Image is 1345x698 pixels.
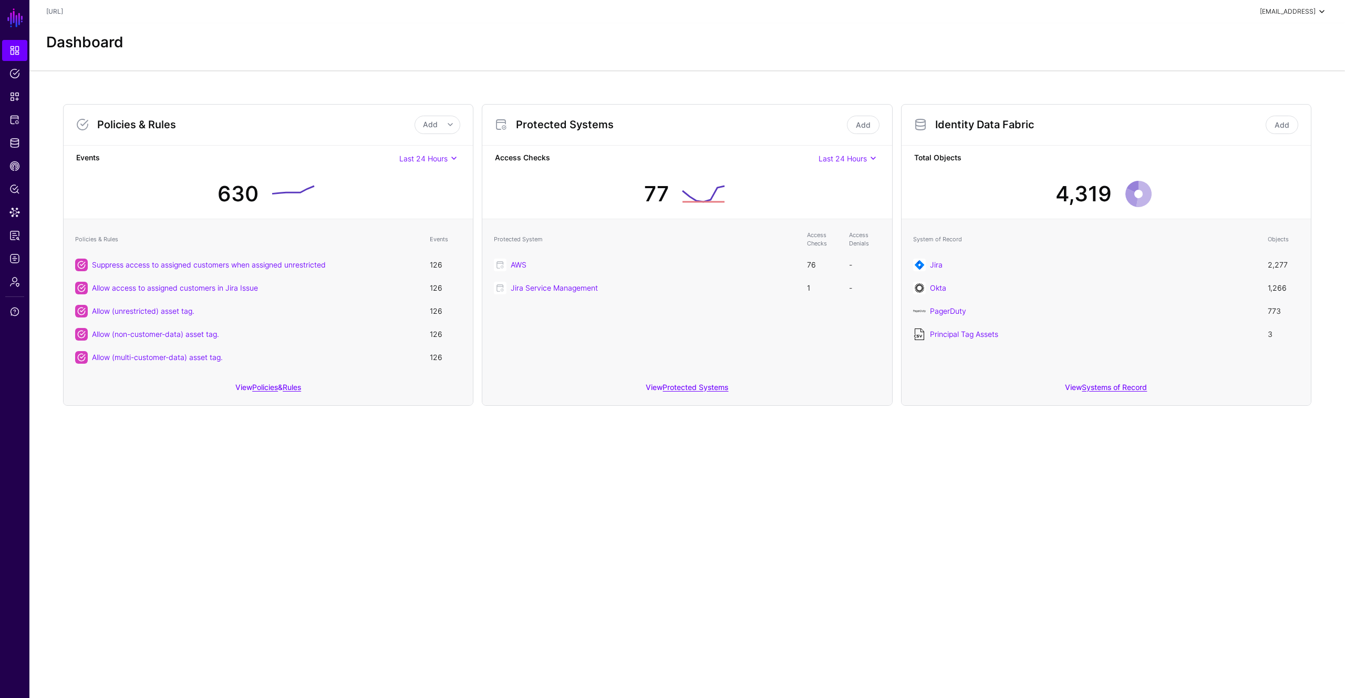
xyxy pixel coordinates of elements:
[1263,253,1305,276] td: 2,277
[46,7,63,15] a: [URL]
[9,207,20,218] span: Data Lens
[2,225,27,246] a: Access Reporting
[482,375,892,405] div: View
[511,283,598,292] a: Jira Service Management
[425,346,467,369] td: 126
[2,156,27,177] a: CAEP Hub
[913,305,926,317] img: svg+xml;base64,PHN2ZyB3aWR0aD0iOTc1IiBoZWlnaHQ9IjIwMCIgdmlld0JveD0iMCAwIDk3NSAyMDAiIGZpbGw9Im5vbm...
[902,375,1311,405] div: View
[2,202,27,223] a: Data Lens
[425,253,467,276] td: 126
[913,282,926,294] img: svg+xml;base64,PHN2ZyB3aWR0aD0iNjQiIGhlaWdodD0iNjQiIHZpZXdCb3g9IjAgMCA2NCA2NCIgZmlsbD0ibm9uZSIgeG...
[1056,178,1112,210] div: 4,319
[2,248,27,269] a: Logs
[9,306,20,317] span: Support
[425,276,467,300] td: 126
[489,225,801,253] th: Protected System
[92,306,194,315] a: Allow (unrestricted) asset tag.
[844,253,886,276] td: -
[76,152,399,165] strong: Events
[930,306,966,315] a: PagerDuty
[92,353,223,362] a: Allow (multi-customer-data) asset tag.
[644,178,669,210] div: 77
[2,40,27,61] a: Dashboard
[847,116,880,134] a: Add
[1082,383,1147,392] a: Systems of Record
[423,120,438,129] span: Add
[511,260,526,269] a: AWS
[2,132,27,153] a: Identity Data Fabric
[844,225,886,253] th: Access Denials
[425,300,467,323] td: 126
[9,45,20,56] span: Dashboard
[802,276,844,300] td: 1
[802,225,844,253] th: Access Checks
[908,225,1263,253] th: System of Record
[930,260,943,269] a: Jira
[930,330,998,338] a: Principal Tag Assets
[9,68,20,79] span: Policies
[425,323,467,346] td: 126
[495,152,818,165] strong: Access Checks
[9,276,20,287] span: Admin
[9,138,20,148] span: Identity Data Fabric
[92,260,326,269] a: Suppress access to assigned customers when assigned unrestricted
[2,86,27,107] a: Snippets
[819,154,867,163] span: Last 24 Hours
[9,253,20,264] span: Logs
[64,375,473,405] div: View &
[913,328,926,341] img: svg+xml;base64,PD94bWwgdmVyc2lvbj0iMS4wIiBlbmNvZGluZz0idXRmLTgiPz48IS0tIFVwbG9hZGVkIHRvOiBTVkcgUm...
[70,225,425,253] th: Policies & Rules
[802,253,844,276] td: 76
[2,109,27,130] a: Protected Systems
[9,161,20,171] span: CAEP Hub
[1260,7,1316,16] div: [EMAIL_ADDRESS]
[399,154,448,163] span: Last 24 Hours
[844,276,886,300] td: -
[2,63,27,84] a: Policies
[914,152,1298,165] strong: Total Objects
[935,118,1264,131] h3: Identity Data Fabric
[9,115,20,125] span: Protected Systems
[930,283,946,292] a: Okta
[92,330,219,338] a: Allow (non-customer-data) asset tag.
[283,383,301,392] a: Rules
[2,271,27,292] a: Admin
[1263,300,1305,323] td: 773
[92,283,258,292] a: Allow access to assigned customers in Jira Issue
[516,118,844,131] h3: Protected Systems
[1263,225,1305,253] th: Objects
[1263,323,1305,346] td: 3
[425,225,467,253] th: Events
[9,184,20,194] span: Policy Lens
[663,383,728,392] a: Protected Systems
[1263,276,1305,300] td: 1,266
[2,179,27,200] a: Policy Lens
[6,6,24,29] a: SGNL
[913,259,926,271] img: svg+xml;base64,PHN2ZyB3aWR0aD0iNjQiIGhlaWdodD0iNjQiIHZpZXdCb3g9IjAgMCA2NCA2NCIgZmlsbD0ibm9uZSIgeG...
[97,118,415,131] h3: Policies & Rules
[252,383,278,392] a: Policies
[9,230,20,241] span: Access Reporting
[1266,116,1298,134] a: Add
[46,34,123,52] h2: Dashboard
[9,91,20,102] span: Snippets
[218,178,258,210] div: 630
